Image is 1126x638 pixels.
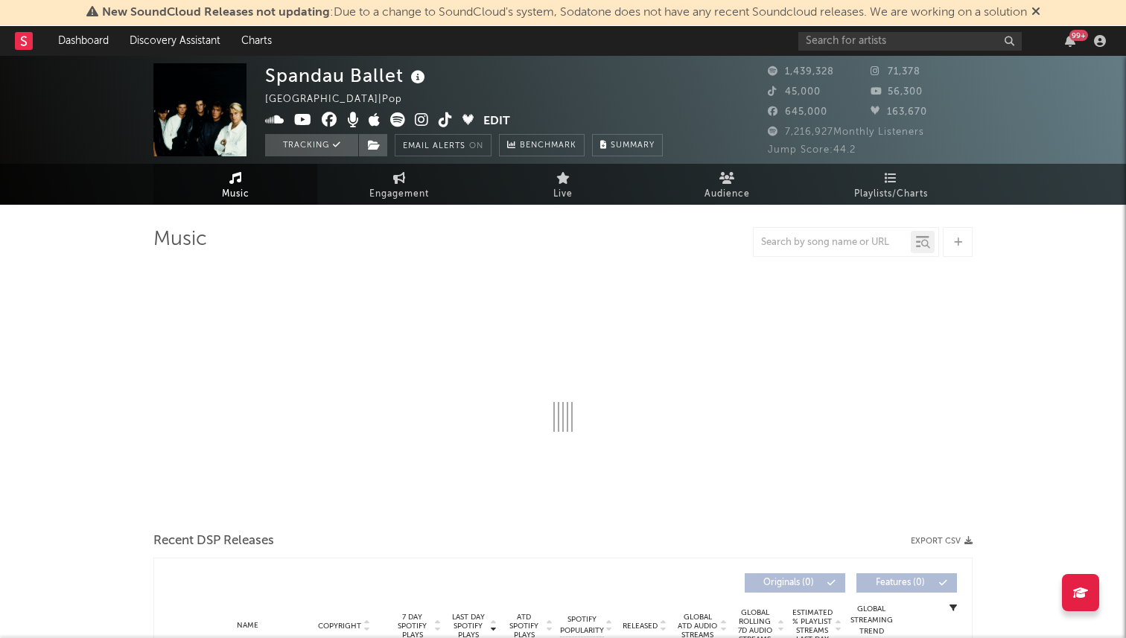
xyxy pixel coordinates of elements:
[768,107,827,117] span: 645,000
[520,137,576,155] span: Benchmark
[768,145,856,155] span: Jump Score: 44.2
[395,134,492,156] button: Email AlertsOn
[745,573,845,593] button: Originals(0)
[704,185,750,203] span: Audience
[768,87,821,97] span: 45,000
[481,164,645,205] a: Live
[754,578,823,587] span: Originals ( 0 )
[469,142,483,150] em: On
[153,164,317,205] a: Music
[592,134,663,156] button: Summary
[553,185,573,203] span: Live
[499,134,585,156] a: Benchmark
[231,26,282,56] a: Charts
[611,141,655,150] span: Summary
[768,127,924,137] span: 7,216,927 Monthly Listeners
[153,532,274,550] span: Recent DSP Releases
[645,164,809,205] a: Audience
[102,7,1027,19] span: : Due to a change to SoundCloud's system, Sodatone does not have any recent Soundcloud releases. ...
[871,107,927,117] span: 163,670
[856,573,957,593] button: Features(0)
[317,164,481,205] a: Engagement
[1065,35,1075,47] button: 99+
[866,578,935,587] span: Features ( 0 )
[265,63,429,88] div: Spandau Ballet
[369,185,429,203] span: Engagement
[911,537,973,546] button: Export CSV
[754,237,911,249] input: Search by song name or URL
[768,67,834,77] span: 1,439,328
[265,91,419,109] div: [GEOGRAPHIC_DATA] | Pop
[871,67,920,77] span: 71,378
[48,26,119,56] a: Dashboard
[871,87,923,97] span: 56,300
[623,622,658,631] span: Released
[222,185,249,203] span: Music
[560,614,604,637] span: Spotify Popularity
[265,134,358,156] button: Tracking
[483,112,510,131] button: Edit
[1069,30,1088,41] div: 99 +
[102,7,330,19] span: New SoundCloud Releases not updating
[199,620,296,631] div: Name
[119,26,231,56] a: Discovery Assistant
[798,32,1022,51] input: Search for artists
[854,185,928,203] span: Playlists/Charts
[809,164,973,205] a: Playlists/Charts
[1031,7,1040,19] span: Dismiss
[318,622,361,631] span: Copyright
